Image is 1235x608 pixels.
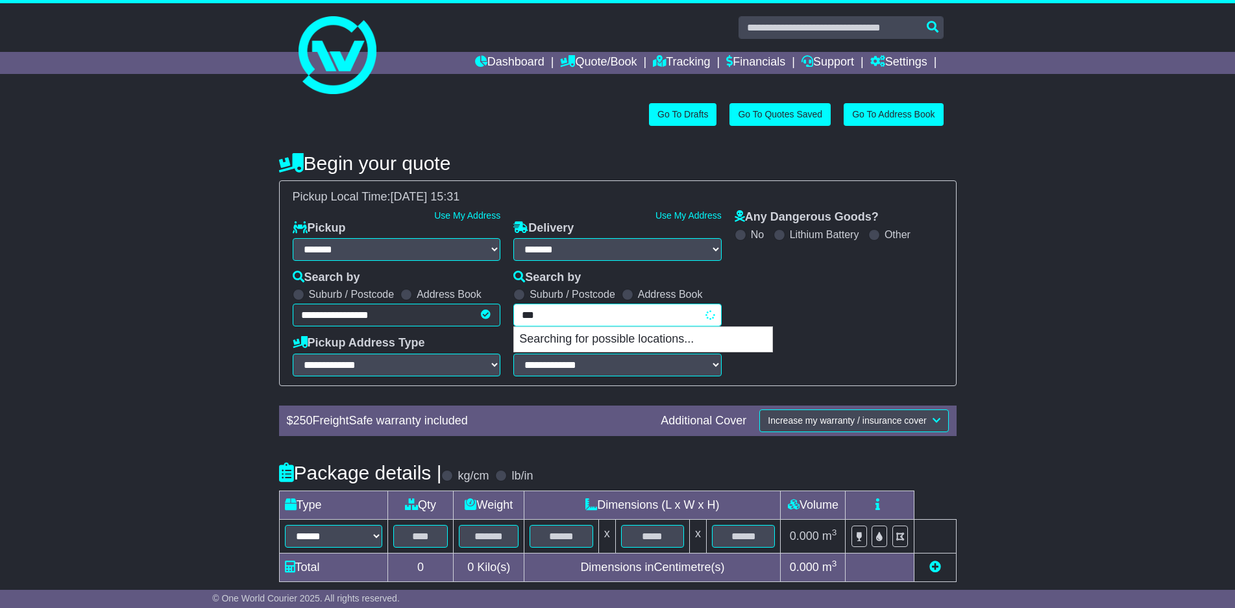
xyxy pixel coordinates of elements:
label: Address Book [638,288,703,300]
a: Go To Address Book [844,103,943,126]
label: Address Book [417,288,482,300]
label: Any Dangerous Goods? [735,210,879,225]
label: Other [885,228,911,241]
button: Increase my warranty / insurance cover [759,409,948,432]
label: Delivery [513,221,574,236]
h4: Package details | [279,462,442,483]
span: 250 [293,414,313,427]
label: Pickup Address Type [293,336,425,350]
span: m [822,561,837,574]
span: 0.000 [790,529,819,542]
sup: 3 [832,559,837,568]
td: 0 [387,553,454,581]
div: $ FreightSafe warranty included [280,414,655,428]
a: Support [801,52,854,74]
td: Dimensions (L x W x H) [524,491,781,519]
a: Financials [726,52,785,74]
td: x [598,519,615,553]
td: Volume [781,491,846,519]
span: [DATE] 15:31 [391,190,460,203]
a: Dashboard [475,52,544,74]
label: Search by [293,271,360,285]
span: © One World Courier 2025. All rights reserved. [212,593,400,603]
td: x [690,519,707,553]
td: Qty [387,491,454,519]
label: Search by [513,271,581,285]
p: Searching for possible locations... [514,327,772,352]
label: lb/in [511,469,533,483]
a: Use My Address [655,210,722,221]
td: Type [279,491,387,519]
td: Weight [454,491,524,519]
td: Kilo(s) [454,553,524,581]
span: 0.000 [790,561,819,574]
label: Pickup [293,221,346,236]
label: kg/cm [458,469,489,483]
a: Go To Drafts [649,103,716,126]
h4: Begin your quote [279,152,957,174]
span: m [822,529,837,542]
label: Suburb / Postcode [530,288,615,300]
span: Increase my warranty / insurance cover [768,415,926,426]
label: Suburb / Postcode [309,288,395,300]
a: Quote/Book [560,52,637,74]
a: Use My Address [434,210,500,221]
td: Dimensions in Centimetre(s) [524,553,781,581]
div: Additional Cover [654,414,753,428]
sup: 3 [832,528,837,537]
span: 0 [467,561,474,574]
td: Total [279,553,387,581]
div: Pickup Local Time: [286,190,949,204]
a: Tracking [653,52,710,74]
label: Lithium Battery [790,228,859,241]
a: Add new item [929,561,941,574]
a: Go To Quotes Saved [729,103,831,126]
label: No [751,228,764,241]
a: Settings [870,52,927,74]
